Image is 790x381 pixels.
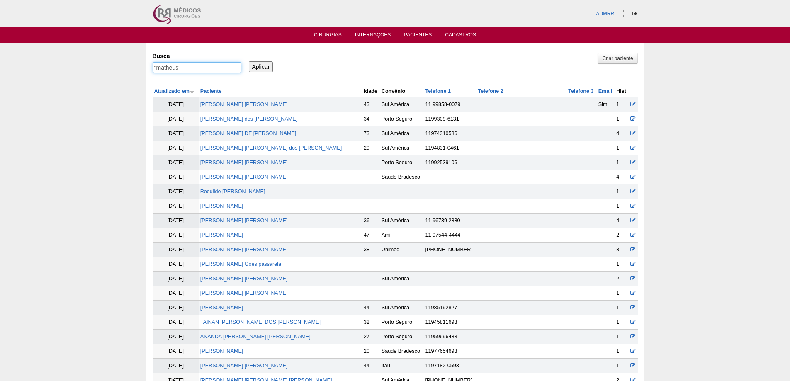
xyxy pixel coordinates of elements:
[153,286,199,301] td: [DATE]
[200,290,288,296] a: [PERSON_NAME] [PERSON_NAME]
[200,363,288,369] a: [PERSON_NAME] [PERSON_NAME]
[362,126,380,141] td: 73
[200,88,222,94] a: Paciente
[200,218,288,223] a: [PERSON_NAME] [PERSON_NAME]
[355,32,391,40] a: Internações
[153,52,241,60] label: Busca
[153,170,199,184] td: [DATE]
[200,348,243,354] a: [PERSON_NAME]
[615,155,628,170] td: 1
[598,53,637,64] a: Criar paciente
[380,170,424,184] td: Saúde Bradesco
[615,315,628,330] td: 1
[380,112,424,126] td: Porto Seguro
[362,141,380,155] td: 29
[154,88,195,94] a: Atualizado em
[190,89,195,95] img: ordem crescente
[200,247,288,252] a: [PERSON_NAME] [PERSON_NAME]
[380,155,424,170] td: Porto Seguro
[153,97,199,112] td: [DATE]
[404,32,432,39] a: Pacientes
[615,228,628,243] td: 2
[615,272,628,286] td: 2
[380,141,424,155] td: Sul América
[632,11,637,16] i: Sair
[200,116,297,122] a: [PERSON_NAME] dos [PERSON_NAME]
[380,359,424,373] td: Itaú
[424,155,476,170] td: 11992539106
[362,228,380,243] td: 47
[615,85,628,97] th: Hist
[615,126,628,141] td: 4
[615,257,628,272] td: 1
[615,184,628,199] td: 1
[249,61,273,72] input: Aplicar
[200,232,243,238] a: [PERSON_NAME]
[153,141,199,155] td: [DATE]
[424,141,476,155] td: 1194831-0461
[200,334,311,340] a: ANANDA [PERSON_NAME] [PERSON_NAME]
[362,301,380,315] td: 44
[380,344,424,359] td: Saúde Bradesco
[153,301,199,315] td: [DATE]
[380,272,424,286] td: Sul América
[424,359,476,373] td: 1197182-0593
[424,344,476,359] td: 11977654693
[380,97,424,112] td: Sul América
[424,301,476,315] td: 11985192827
[153,272,199,286] td: [DATE]
[153,228,199,243] td: [DATE]
[153,155,199,170] td: [DATE]
[380,301,424,315] td: Sul América
[424,330,476,344] td: 11959696483
[362,315,380,330] td: 32
[362,243,380,257] td: 38
[380,243,424,257] td: Unimed
[615,97,628,112] td: 1
[380,228,424,243] td: Amil
[478,88,503,94] a: Telefone 2
[153,199,199,214] td: [DATE]
[200,305,243,311] a: [PERSON_NAME]
[153,257,199,272] td: [DATE]
[153,112,199,126] td: [DATE]
[362,214,380,228] td: 36
[596,11,614,17] a: ADMRR
[200,131,297,136] a: [PERSON_NAME] DE [PERSON_NAME]
[424,243,476,257] td: [PHONE_NUMBER]
[153,344,199,359] td: [DATE]
[568,88,593,94] a: Telefone 3
[153,315,199,330] td: [DATE]
[153,330,199,344] td: [DATE]
[380,330,424,344] td: Porto Seguro
[200,261,281,267] a: [PERSON_NAME] Goes passarela
[615,214,628,228] td: 4
[362,344,380,359] td: 20
[362,85,380,97] th: Idade
[424,126,476,141] td: 11974310586
[153,359,199,373] td: [DATE]
[424,112,476,126] td: 1199309-6131
[200,160,288,165] a: [PERSON_NAME] [PERSON_NAME]
[615,359,628,373] td: 1
[424,228,476,243] td: 11 97544-4444
[615,243,628,257] td: 3
[362,97,380,112] td: 43
[615,286,628,301] td: 1
[424,214,476,228] td: 11 96739 2880
[615,344,628,359] td: 1
[362,330,380,344] td: 27
[615,330,628,344] td: 1
[380,85,424,97] th: Convênio
[615,112,628,126] td: 1
[615,301,628,315] td: 1
[425,88,451,94] a: Telefone 1
[200,102,288,107] a: [PERSON_NAME] [PERSON_NAME]
[424,97,476,112] td: 11 99858-0079
[380,214,424,228] td: Sul América
[153,62,241,73] input: Digite os termos que você deseja procurar.
[445,32,476,40] a: Cadastros
[200,174,288,180] a: [PERSON_NAME] [PERSON_NAME]
[362,359,380,373] td: 44
[615,141,628,155] td: 1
